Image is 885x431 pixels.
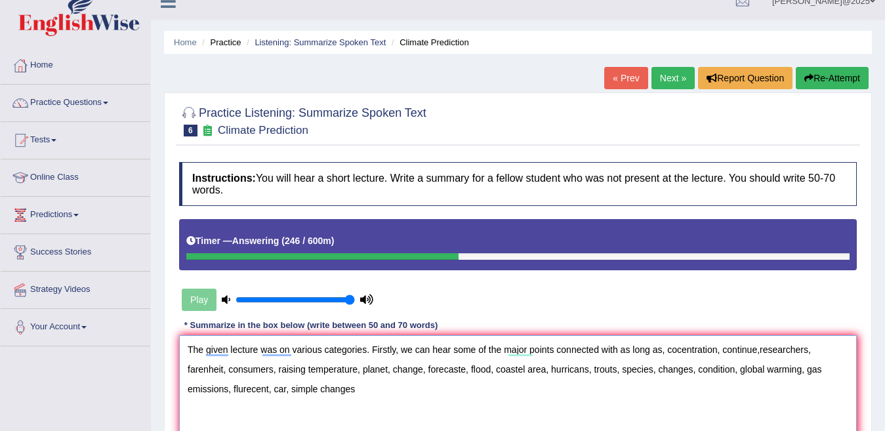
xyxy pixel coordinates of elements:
h5: Timer — [186,236,334,246]
a: Next » [651,67,695,89]
a: Tests [1,122,150,155]
a: Home [1,47,150,80]
small: Exam occurring question [201,125,215,137]
a: Predictions [1,197,150,230]
a: Home [174,37,197,47]
small: Climate Prediction [218,124,308,136]
button: Report Question [698,67,792,89]
b: 246 / 600m [285,236,331,246]
a: Strategy Videos [1,272,150,304]
a: Success Stories [1,234,150,267]
span: 6 [184,125,197,136]
h4: You will hear a short lecture. Write a summary for a fellow student who was not present at the le... [179,162,857,206]
a: Your Account [1,309,150,342]
h2: Practice Listening: Summarize Spoken Text [179,104,426,136]
a: Online Class [1,159,150,192]
button: Re-Attempt [796,67,869,89]
div: * Summarize in the box below (write between 50 and 70 words) [179,319,443,332]
li: Practice [199,36,241,49]
b: Instructions: [192,173,256,184]
a: « Prev [604,67,648,89]
b: Answering [232,236,279,246]
a: Practice Questions [1,85,150,117]
b: ( [281,236,285,246]
a: Listening: Summarize Spoken Text [255,37,386,47]
li: Climate Prediction [388,36,469,49]
b: ) [331,236,335,246]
